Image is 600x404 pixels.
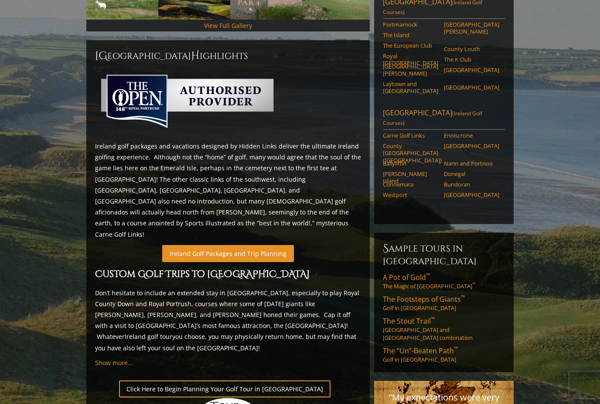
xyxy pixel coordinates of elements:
sup: ™ [426,272,430,279]
a: Laytown and [GEOGRAPHIC_DATA] [383,80,438,95]
a: Portmarnock [383,21,438,28]
a: [GEOGRAPHIC_DATA][PERSON_NAME] [383,63,438,77]
h6: Sample Tours in [GEOGRAPHIC_DATA] [383,242,505,267]
sup: ™ [454,345,458,352]
a: [GEOGRAPHIC_DATA] [444,142,499,149]
a: County Louth [444,45,499,52]
a: [GEOGRAPHIC_DATA](Ireland Golf Courses) [383,108,505,130]
a: The “Un”-Beaten Path™Golf in [GEOGRAPHIC_DATA] [383,346,505,363]
a: Connemara [383,181,438,188]
sup: ™ [472,282,475,287]
a: Ireland golf tour [125,332,172,341]
a: County [GEOGRAPHIC_DATA] ([GEOGRAPHIC_DATA]) [383,142,438,164]
a: The European Club [383,42,438,49]
a: Royal [GEOGRAPHIC_DATA] [383,52,438,67]
a: [GEOGRAPHIC_DATA] [444,191,499,198]
a: [GEOGRAPHIC_DATA] [444,84,499,91]
sup: ™ [461,294,465,301]
a: The Footsteps of Giants™Golf in [GEOGRAPHIC_DATA] [383,294,505,312]
a: The Island [383,31,438,38]
a: Ballyliffin [383,160,438,167]
a: The K Club [444,56,499,63]
span: The Footsteps of Giants [383,294,465,304]
a: [GEOGRAPHIC_DATA][PERSON_NAME] [444,21,499,35]
a: [PERSON_NAME] Island [383,170,438,185]
a: Ireland Golf Packages and Trip Planning [162,245,294,262]
p: Don’t hesitate to include an extended stay in [GEOGRAPHIC_DATA], especially to play Royal County ... [95,287,361,353]
a: Carne Golf Links [383,132,438,139]
a: Westport [383,191,438,198]
a: Enniscrone [444,132,499,139]
a: Bundoran [444,181,499,188]
p: Ireland golf packages and vacations designed by Hidden Links deliver the ultimate Ireland golfing... [95,141,361,240]
a: View Full Gallery [204,21,252,30]
a: [GEOGRAPHIC_DATA] [444,66,499,73]
span: The Stout Trail [383,316,435,326]
h2: Custom Golf Trips to [GEOGRAPHIC_DATA] [95,267,361,282]
a: Donegal [444,170,499,177]
span: H [191,49,200,63]
a: A Pot of Gold™The Magic of [GEOGRAPHIC_DATA]™ [383,273,505,290]
a: Show more... [95,359,133,367]
span: The “Un”-Beaten Path [383,346,458,356]
sup: ™ [431,315,435,323]
a: The Stout Trail™[GEOGRAPHIC_DATA] and [GEOGRAPHIC_DATA] combination [383,316,505,342]
h2: [GEOGRAPHIC_DATA] ighlights [95,49,361,63]
a: Narin and Portnoo [444,160,499,167]
a: Click Here to Begin Planning Your Golf Tour in [GEOGRAPHIC_DATA] [119,380,331,397]
span: A Pot of Gold [383,273,430,282]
